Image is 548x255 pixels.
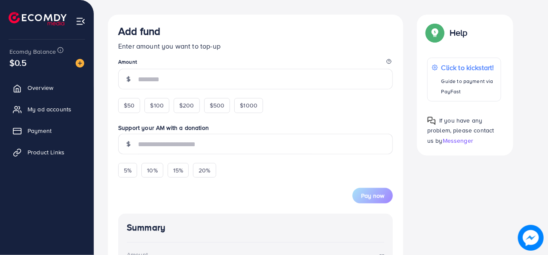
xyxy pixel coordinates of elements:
span: $50 [124,101,135,110]
a: My ad accounts [6,101,87,118]
img: menu [76,16,86,26]
span: Ecomdy Balance [9,47,56,56]
label: Support your AM with a donation [118,123,393,132]
span: $0.5 [9,56,27,69]
p: Help [450,28,468,38]
span: 20% [199,166,210,175]
img: image [518,225,544,251]
img: Popup guide [427,117,436,125]
h4: Summary [127,222,384,233]
span: Product Links [28,148,64,157]
p: Enter amount you want to top-up [118,41,393,51]
button: Pay now [352,188,393,203]
a: Product Links [6,144,87,161]
a: Payment [6,122,87,139]
img: image [76,59,84,68]
span: Payment [28,126,52,135]
span: $200 [179,101,194,110]
p: Click to kickstart! [441,62,496,73]
p: Guide to payment via PayFast [441,76,496,97]
span: My ad accounts [28,105,71,114]
span: If you have any problem, please contact us by [427,116,494,144]
a: Overview [6,79,87,96]
img: Popup guide [427,25,443,40]
span: Messenger [443,136,473,145]
span: $500 [210,101,225,110]
span: $100 [150,101,164,110]
span: Pay now [361,191,384,200]
span: $1000 [240,101,257,110]
legend: Amount [118,58,393,69]
span: 5% [124,166,132,175]
img: logo [9,12,67,25]
span: Overview [28,83,53,92]
h3: Add fund [118,25,160,37]
span: 15% [173,166,183,175]
span: 10% [147,166,157,175]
